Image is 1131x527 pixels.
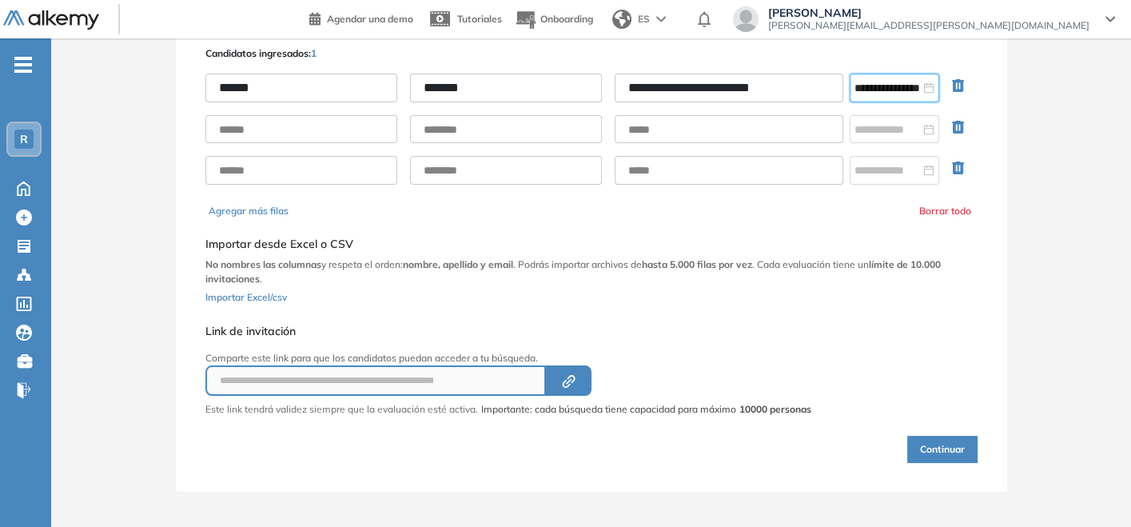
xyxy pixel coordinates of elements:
[205,258,321,270] b: No nombres las columnas
[205,291,287,303] span: Importar Excel/csv
[1051,450,1131,527] div: Widget de chat
[14,63,32,66] i: -
[919,204,971,218] button: Borrar todo
[205,351,811,365] p: Comparte este link para que los candidatos puedan acceder a tu búsqueda.
[205,258,978,286] p: y respeta el orden: . Podrás importar archivos de . Cada evaluación tiene un .
[205,325,811,338] h5: Link de invitación
[457,13,502,25] span: Tutoriales
[309,8,413,27] a: Agendar una demo
[1051,450,1131,527] iframe: Chat Widget
[515,2,593,37] button: Onboarding
[205,402,478,417] p: Este link tendrá validez siempre que la evaluación esté activa.
[540,13,593,25] span: Onboarding
[612,10,631,29] img: world
[768,19,1089,32] span: [PERSON_NAME][EMAIL_ADDRESS][PERSON_NAME][DOMAIN_NAME]
[739,403,811,415] strong: 10000 personas
[656,16,666,22] img: arrow
[20,133,28,146] span: R
[209,204,289,218] button: Agregar más filas
[642,258,752,270] b: hasta 5.000 filas por vez
[205,238,978,251] h5: Importar desde Excel o CSV
[768,6,1089,19] span: [PERSON_NAME]
[205,258,941,285] b: límite de 10.000 invitaciones
[311,47,317,59] span: 1
[3,10,99,30] img: Logo
[205,286,287,305] button: Importar Excel/csv
[327,13,413,25] span: Agendar una demo
[907,436,978,463] button: Continuar
[638,12,650,26] span: ES
[205,46,317,61] p: Candidatos ingresados:
[481,402,811,417] span: Importante: cada búsqueda tiene capacidad para máximo
[403,258,513,270] b: nombre, apellido y email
